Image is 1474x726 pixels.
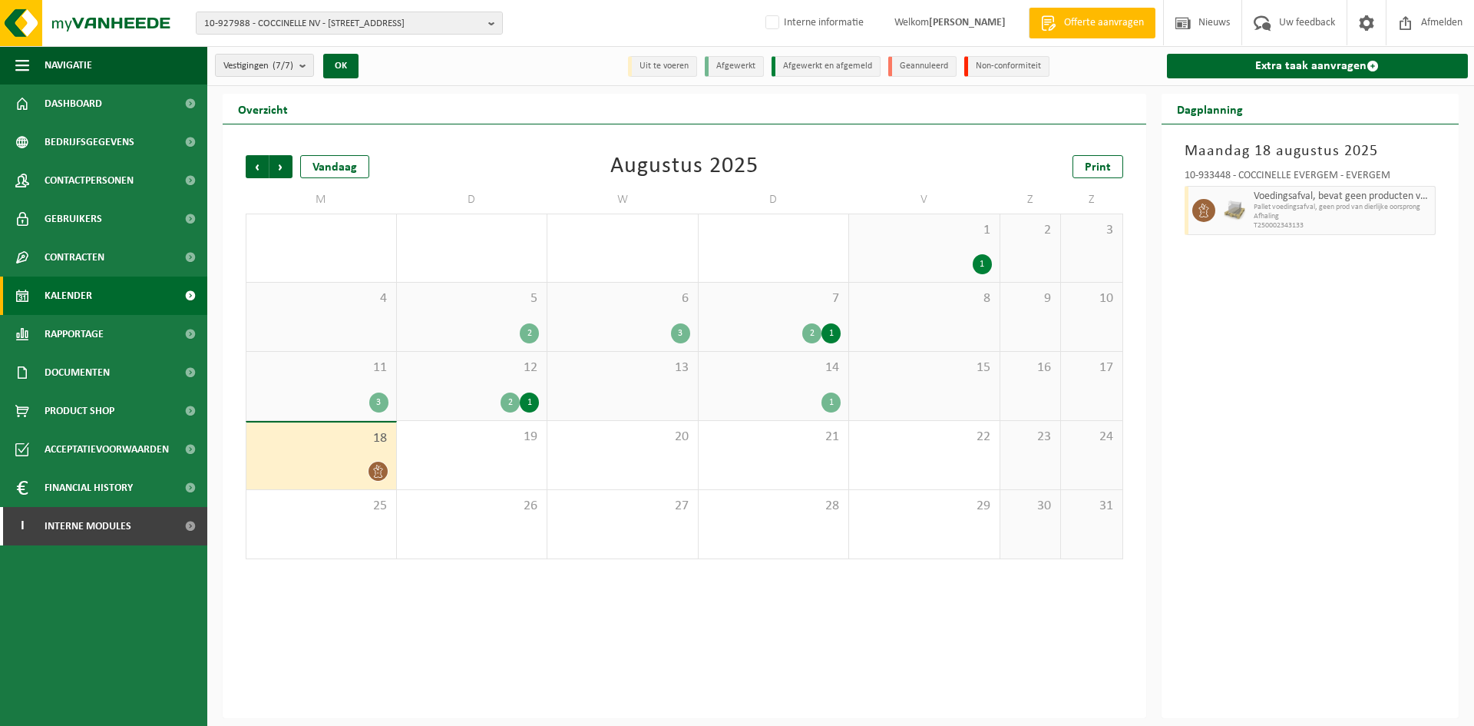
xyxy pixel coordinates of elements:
[223,94,303,124] h2: Overzicht
[273,61,293,71] count: (7/7)
[45,161,134,200] span: Contactpersonen
[857,498,992,515] span: 29
[1223,199,1246,222] img: LP-PA-00000-WDN-11
[45,85,102,123] span: Dashboard
[254,290,388,307] span: 4
[555,360,690,376] span: 13
[555,290,690,307] span: 6
[269,155,292,178] span: Volgende
[857,290,992,307] span: 8
[45,315,104,353] span: Rapportage
[706,498,841,515] span: 28
[1072,155,1123,178] a: Print
[1069,498,1114,515] span: 31
[1008,429,1053,446] span: 23
[706,290,841,307] span: 7
[45,200,102,238] span: Gebruikers
[857,429,992,446] span: 22
[1060,15,1148,31] span: Offerte aanvragen
[501,393,520,413] div: 2
[300,155,369,178] div: Vandaag
[204,12,482,35] span: 10-927988 - COCCINELLE NV - [STREET_ADDRESS]
[223,55,293,78] span: Vestigingen
[405,429,540,446] span: 19
[1008,222,1053,239] span: 2
[323,54,359,78] button: OK
[45,123,134,161] span: Bedrijfsgegevens
[196,12,503,35] button: 10-927988 - COCCINELLE NV - [STREET_ADDRESS]
[246,186,397,214] td: M
[1167,54,1469,78] a: Extra taak aanvragen
[1029,8,1155,38] a: Offerte aanvragen
[254,498,388,515] span: 25
[15,507,29,545] span: I
[699,186,850,214] td: D
[45,430,169,469] span: Acceptatievoorwaarden
[849,186,1000,214] td: V
[1254,191,1432,203] span: Voedingsafval, bevat geen producten van dierlijke oorsprong, gemengde verpakking (exclusief glas)
[973,254,992,274] div: 1
[1008,360,1053,376] span: 16
[45,469,133,507] span: Financial History
[520,393,539,413] div: 1
[45,46,92,85] span: Navigatie
[405,360,540,376] span: 12
[45,353,110,392] span: Documenten
[1185,171,1436,186] div: 10-933448 - COCCINELLE EVERGEM - EVERGEM
[705,56,764,77] li: Afgewerkt
[246,155,269,178] span: Vorige
[405,498,540,515] span: 26
[1069,290,1114,307] span: 10
[929,17,1006,28] strong: [PERSON_NAME]
[1162,94,1258,124] h2: Dagplanning
[254,360,388,376] span: 11
[45,392,114,430] span: Product Shop
[1008,498,1053,515] span: 30
[547,186,699,214] td: W
[397,186,548,214] td: D
[1008,290,1053,307] span: 9
[857,222,992,239] span: 1
[762,12,864,35] label: Interne informatie
[1061,186,1122,214] td: Z
[369,393,388,413] div: 3
[802,323,821,343] div: 2
[45,238,104,277] span: Contracten
[1069,360,1114,376] span: 17
[706,360,841,376] span: 14
[45,277,92,315] span: Kalender
[888,56,957,77] li: Geannuleerd
[1085,161,1111,174] span: Print
[610,155,758,178] div: Augustus 2025
[215,54,314,77] button: Vestigingen(7/7)
[45,507,131,545] span: Interne modules
[706,429,841,446] span: 21
[628,56,697,77] li: Uit te voeren
[1000,186,1062,214] td: Z
[1069,429,1114,446] span: 24
[671,323,690,343] div: 3
[821,393,841,413] div: 1
[857,360,992,376] span: 15
[1254,203,1432,212] span: Pallet voedingsafval, geen prod van dierlijke oorsprong
[821,323,841,343] div: 1
[405,290,540,307] span: 5
[520,323,539,343] div: 2
[1254,212,1432,221] span: Afhaling
[555,498,690,515] span: 27
[964,56,1049,77] li: Non-conformiteit
[555,429,690,446] span: 20
[254,430,388,447] span: 18
[772,56,881,77] li: Afgewerkt en afgemeld
[1185,140,1436,163] h3: Maandag 18 augustus 2025
[1254,221,1432,230] span: T250002343133
[1069,222,1114,239] span: 3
